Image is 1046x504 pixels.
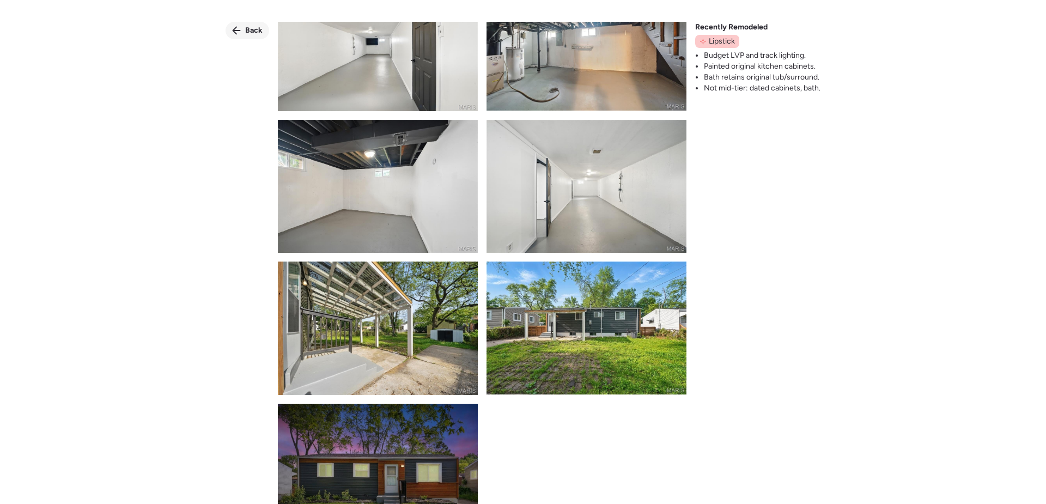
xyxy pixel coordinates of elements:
span: Back [245,25,263,36]
li: Not mid-tier: dated cabinets, bath. [704,83,820,94]
li: Bath retains original tub/surround. [704,72,820,83]
img: product [486,120,686,253]
span: Lipstick [709,36,735,47]
img: product [278,120,478,253]
img: product [486,262,686,394]
li: Budget LVP and track lighting. [704,50,820,61]
img: product [278,262,478,394]
li: Painted original kitchen cabinets. [704,61,820,72]
span: Recently Remodeled [695,22,768,33]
